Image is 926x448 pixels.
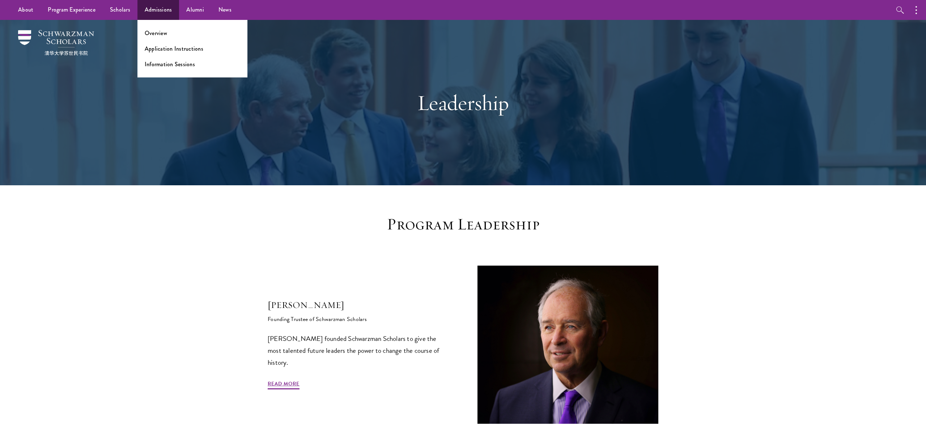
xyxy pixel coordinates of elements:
[145,45,203,53] a: Application Instructions
[351,214,575,234] h3: Program Leadership
[338,90,588,116] h1: Leadership
[268,311,449,324] h6: Founding Trustee of Schwarzman Scholars
[268,333,449,368] p: [PERSON_NAME] founded Schwarzman Scholars to give the most talented future leaders the power to c...
[145,60,195,68] a: Information Sessions
[268,299,449,311] h5: [PERSON_NAME]
[18,30,94,55] img: Schwarzman Scholars
[145,29,167,37] a: Overview
[268,379,300,390] a: Read More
